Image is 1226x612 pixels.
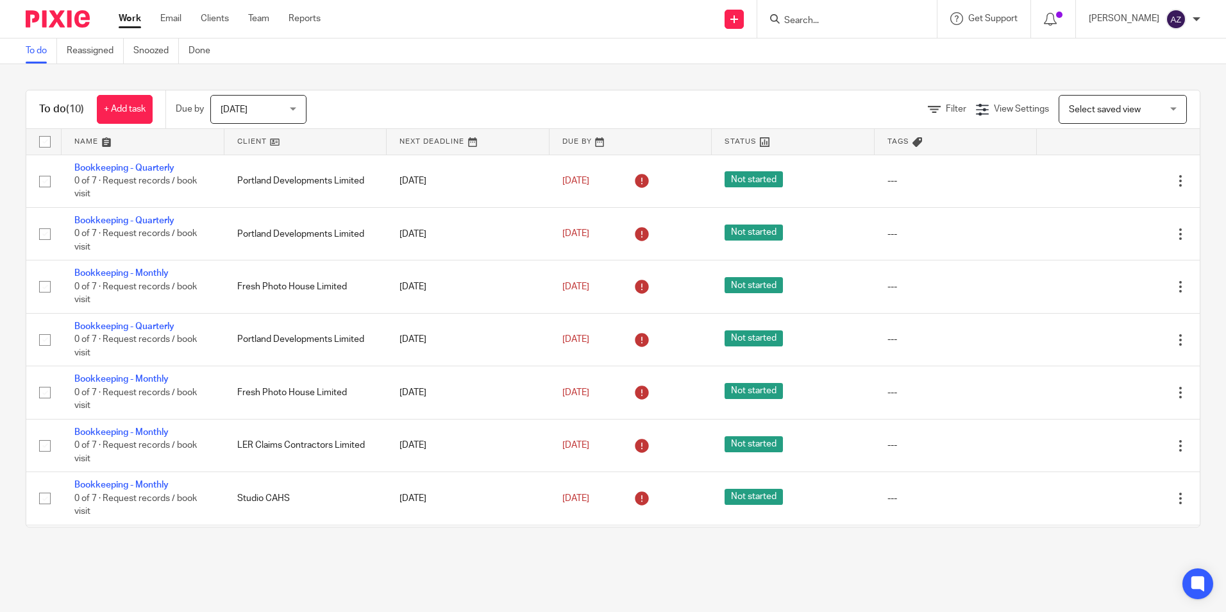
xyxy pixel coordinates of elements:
span: [DATE] [562,388,589,397]
span: [DATE] [562,335,589,344]
a: Bookkeeping - Quarterly [74,164,174,173]
a: Team [248,12,269,25]
div: --- [887,174,1025,187]
span: [DATE] [562,230,589,239]
a: Done [189,38,220,64]
span: Filter [946,105,966,114]
span: 0 of 7 · Request records / book visit [74,494,197,516]
a: + Add task [97,95,153,124]
td: [DATE] [387,525,550,577]
td: Portland Developments Limited [224,207,387,260]
a: Bookkeeping - Quarterly [74,216,174,225]
a: Bookkeeping - Monthly [74,428,169,437]
img: Pixie [26,10,90,28]
td: Fresh Photo House Limited [224,366,387,419]
span: [DATE] [562,494,589,503]
td: [DATE] [387,155,550,207]
p: Due by [176,103,204,115]
a: Bookkeeping - Monthly [74,269,169,278]
td: Cubic Construction [224,525,387,577]
td: Studio CAHS [224,472,387,525]
div: --- [887,280,1025,293]
a: Bookkeeping - Monthly [74,480,169,489]
span: (10) [66,104,84,114]
td: [DATE] [387,260,550,313]
span: Not started [725,171,783,187]
span: Not started [725,330,783,346]
a: Reports [289,12,321,25]
span: View Settings [994,105,1049,114]
span: 0 of 7 · Request records / book visit [74,282,197,305]
span: 0 of 7 · Request records / book visit [74,176,197,199]
div: --- [887,333,1025,346]
a: Bookkeeping - Monthly [74,375,169,384]
div: --- [887,228,1025,241]
a: Bookkeeping - Quarterly [74,322,174,331]
td: LER Claims Contractors Limited [224,419,387,472]
span: [DATE] [562,441,589,450]
span: 0 of 7 · Request records / book visit [74,335,197,357]
a: Reassigned [67,38,124,64]
td: [DATE] [387,419,550,472]
div: --- [887,386,1025,399]
span: Select saved view [1069,105,1141,114]
td: Fresh Photo House Limited [224,260,387,313]
td: [DATE] [387,472,550,525]
a: Work [119,12,141,25]
div: --- [887,492,1025,505]
span: 0 of 7 · Request records / book visit [74,441,197,463]
div: --- [887,439,1025,452]
td: Portland Developments Limited [224,313,387,366]
span: [DATE] [221,105,248,114]
input: Search [783,15,898,27]
td: Portland Developments Limited [224,155,387,207]
span: 0 of 7 · Request records / book visit [74,388,197,411]
span: Get Support [968,14,1018,23]
td: [DATE] [387,207,550,260]
a: Email [160,12,181,25]
a: Snoozed [133,38,179,64]
span: [DATE] [562,176,589,185]
img: svg%3E [1166,9,1186,30]
span: 0 of 7 · Request records / book visit [74,230,197,252]
span: Tags [887,138,909,145]
p: [PERSON_NAME] [1089,12,1159,25]
td: [DATE] [387,313,550,366]
span: Not started [725,225,783,241]
span: Not started [725,383,783,399]
span: Not started [725,277,783,293]
span: Not started [725,436,783,452]
a: Clients [201,12,229,25]
span: [DATE] [562,282,589,291]
span: Not started [725,489,783,505]
h1: To do [39,103,84,116]
td: [DATE] [387,366,550,419]
a: To do [26,38,57,64]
